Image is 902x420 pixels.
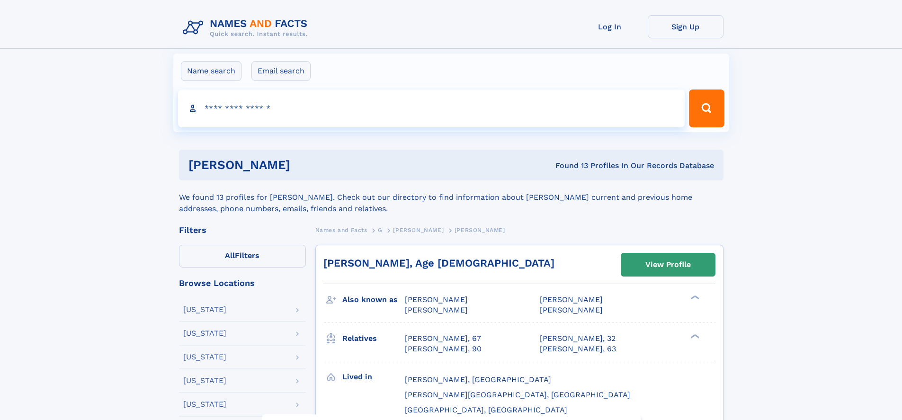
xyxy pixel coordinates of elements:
img: Logo Names and Facts [179,15,315,41]
a: Log In [572,15,648,38]
a: [PERSON_NAME], 32 [540,333,616,344]
a: [PERSON_NAME], Age [DEMOGRAPHIC_DATA] [323,257,554,269]
a: [PERSON_NAME], 90 [405,344,482,354]
span: [PERSON_NAME] [540,295,603,304]
span: [PERSON_NAME] [405,295,468,304]
span: [PERSON_NAME] [405,305,468,314]
div: We found 13 profiles for [PERSON_NAME]. Check out our directory to find information about [PERSON... [179,180,723,214]
div: [US_STATE] [183,377,226,384]
a: View Profile [621,253,715,276]
span: [PERSON_NAME], [GEOGRAPHIC_DATA] [405,375,551,384]
div: Found 13 Profiles In Our Records Database [423,161,714,171]
label: Filters [179,245,306,268]
a: [PERSON_NAME], 67 [405,333,481,344]
h3: Lived in [342,369,405,385]
a: Sign Up [648,15,723,38]
label: Email search [251,61,311,81]
div: View Profile [645,254,691,276]
input: search input [178,89,685,127]
div: Browse Locations [179,279,306,287]
h3: Also known as [342,292,405,308]
span: [PERSON_NAME] [455,227,505,233]
div: ❯ [688,295,700,301]
span: [GEOGRAPHIC_DATA], [GEOGRAPHIC_DATA] [405,405,567,414]
div: [US_STATE] [183,306,226,313]
div: ❯ [688,333,700,339]
h3: Relatives [342,331,405,347]
span: [PERSON_NAME][GEOGRAPHIC_DATA], [GEOGRAPHIC_DATA] [405,390,630,399]
span: [PERSON_NAME] [540,305,603,314]
a: G [378,224,383,236]
a: [PERSON_NAME] [393,224,444,236]
label: Name search [181,61,241,81]
span: G [378,227,383,233]
div: [US_STATE] [183,330,226,337]
div: Filters [179,226,306,234]
span: All [225,251,235,260]
span: [PERSON_NAME] [393,227,444,233]
a: Names and Facts [315,224,367,236]
div: [US_STATE] [183,353,226,361]
h1: [PERSON_NAME] [188,159,423,171]
button: Search Button [689,89,724,127]
a: [PERSON_NAME], 63 [540,344,616,354]
div: [US_STATE] [183,401,226,408]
